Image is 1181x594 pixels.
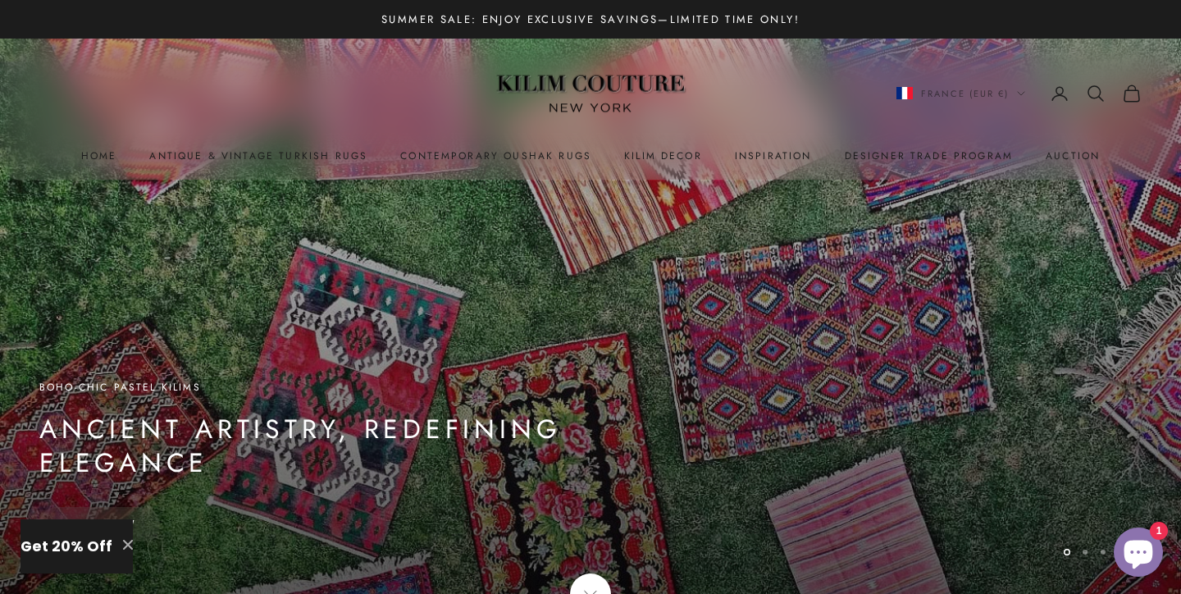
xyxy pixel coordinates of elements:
[39,148,1142,164] nav: Primary navigation
[39,379,679,395] p: Boho-Chic Pastel Kilims
[896,87,913,99] img: France
[488,55,693,133] img: Logo of Kilim Couture New York
[400,148,591,164] a: Contemporary Oushak Rugs
[39,507,160,541] a: Shop Now
[624,148,702,164] summary: Kilim Decor
[896,86,1025,101] button: Change country or currency
[845,148,1014,164] a: Designer Trade Program
[735,148,812,164] a: Inspiration
[921,86,1009,101] span: France (EUR €)
[1109,528,1168,581] inbox-online-store-chat: Shopify online store chat
[149,148,367,164] a: Antique & Vintage Turkish Rugs
[1046,148,1100,164] a: Auction
[896,84,1142,103] nav: Secondary navigation
[381,11,800,28] p: Summer Sale: Enjoy Exclusive Savings—Limited Time Only!
[81,148,117,164] a: Home
[39,413,679,481] p: Ancient Artistry, Redefining Elegance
